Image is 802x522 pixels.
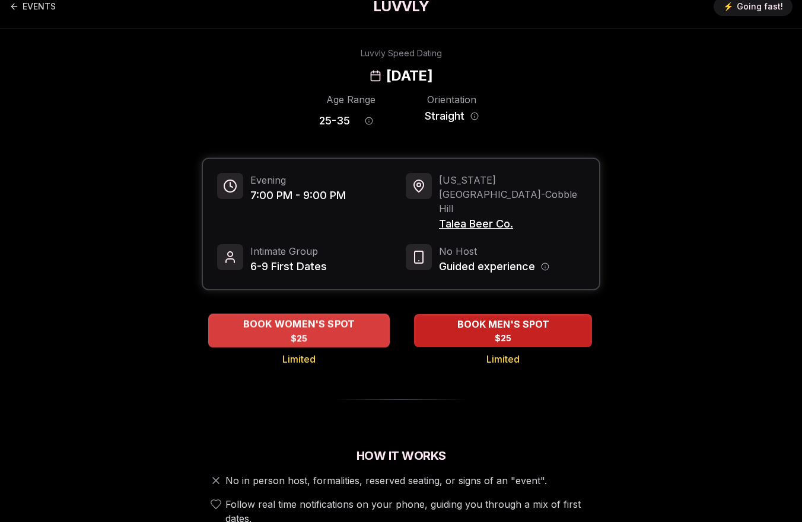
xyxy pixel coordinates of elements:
[225,473,547,488] span: No in person host, formalities, reserved seating, or signs of an "event".
[414,314,592,347] button: BOOK MEN'S SPOT - Limited
[420,92,483,107] div: Orientation
[425,108,464,124] span: Straight
[386,66,432,85] h2: [DATE]
[319,92,382,107] div: Age Range
[241,317,358,331] span: BOOK WOMEN'S SPOT
[486,352,520,366] span: Limited
[737,1,783,12] span: Going fast!
[250,187,346,204] span: 7:00 PM - 9:00 PM
[455,317,552,331] span: BOOK MEN'S SPOT
[439,216,585,232] span: Talea Beer Co.
[250,258,327,275] span: 6-9 First Dates
[282,352,316,366] span: Limited
[470,112,479,120] button: Orientation information
[723,1,733,12] span: ⚡️
[439,173,585,216] span: [US_STATE][GEOGRAPHIC_DATA] - Cobble Hill
[202,447,600,464] h2: How It Works
[439,258,535,275] span: Guided experience
[291,332,308,344] span: $25
[495,332,511,344] span: $25
[361,47,442,59] div: Luvvly Speed Dating
[356,108,382,134] button: Age range information
[208,313,390,347] button: BOOK WOMEN'S SPOT - Limited
[250,244,327,258] span: Intimate Group
[541,262,549,271] button: Host information
[439,244,549,258] span: No Host
[250,173,346,187] span: Evening
[319,113,350,129] span: 25 - 35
